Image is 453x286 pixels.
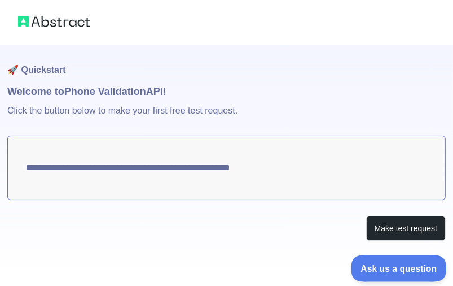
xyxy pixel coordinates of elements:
h1: Welcome to Phone Validation API! [7,84,446,99]
h1: 🚀 Quickstart [7,41,446,84]
img: Abstract logo [18,14,90,29]
iframe: Toggle Customer Support [351,255,447,281]
button: Make test request [366,216,446,241]
p: Click the button below to make your first free test request. [7,99,446,136]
